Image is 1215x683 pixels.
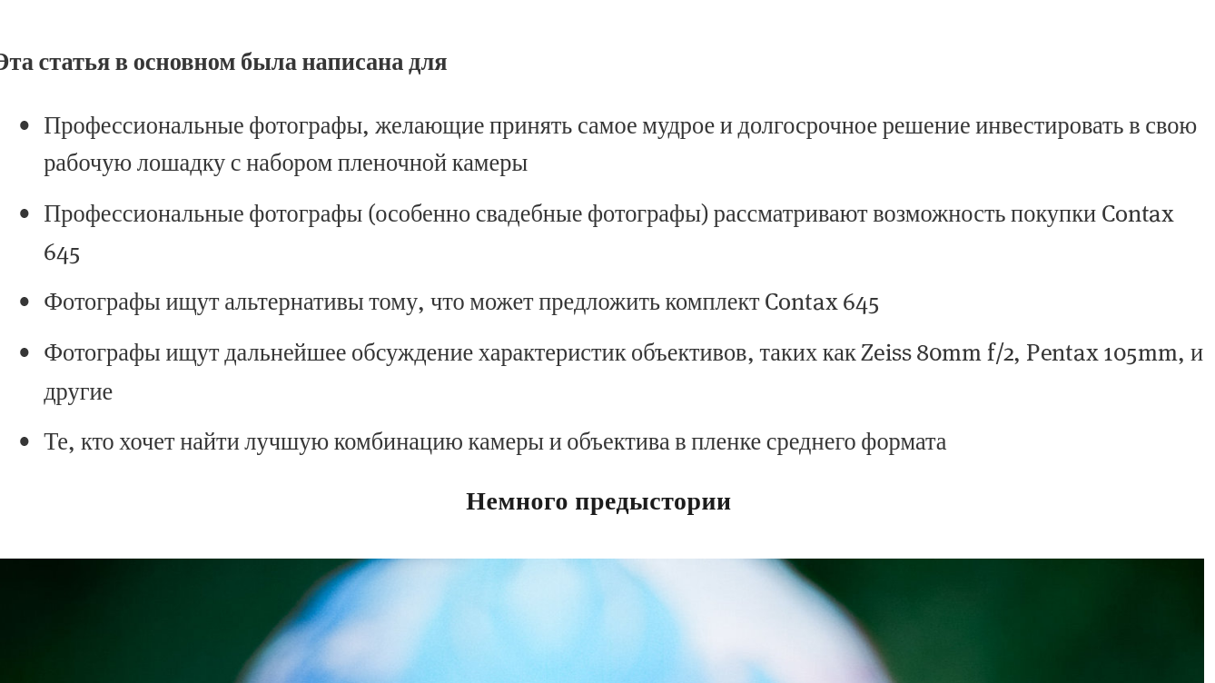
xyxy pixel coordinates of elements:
[208,331,1043,386] p: Профессиональные фотографы (особенно свадебные фотографы) рассматривают возможность покупки Conta...
[208,495,1043,522] p: Те, кто хочет найти лучшую комбинацию камеры и объектива в пленке среднего формата
[208,394,1043,421] p: Фотографы ищут альтернативы тому, что может предложить комплект Contax 645
[172,161,1043,179] p: Изображение сделано с помощью Contax 645 с использованием объектива Zeiss Planar T* 80 мм f/2
[172,222,499,246] strong: Эта статья в основном была написана для
[512,541,703,561] strong: Немного предыстории
[208,267,1043,322] p: Профессиональные фотографы, желающие принять самое мудрое и долгосрочное решение инвестировать в ...
[208,431,1043,486] p: Фотографы ищут дальнейшее обсуждение характеристик объективов, таких как Zeiss 80mm f/2, Pentax 1...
